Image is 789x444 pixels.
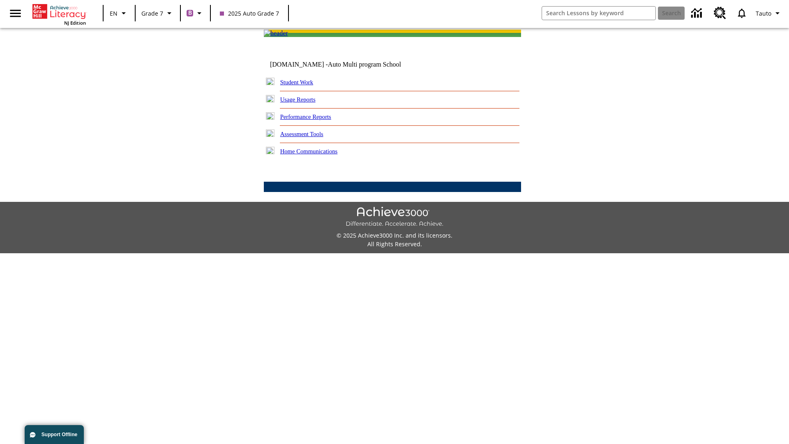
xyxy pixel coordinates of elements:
span: Support Offline [42,432,77,437]
a: Performance Reports [280,113,331,120]
td: [DOMAIN_NAME] - [270,61,421,68]
button: Profile/Settings [752,6,786,21]
img: plus.gif [266,95,275,102]
img: plus.gif [266,112,275,120]
span: B [188,8,192,18]
nobr: Auto Multi program School [328,61,401,68]
img: header [264,30,288,37]
img: plus.gif [266,129,275,137]
button: Support Offline [25,425,84,444]
img: plus.gif [266,78,275,85]
a: Usage Reports [280,96,316,103]
button: Grade: Grade 7, Select a grade [138,6,178,21]
button: Open side menu [3,1,28,25]
span: Tauto [756,9,771,18]
input: search field [542,7,655,20]
img: plus.gif [266,147,275,154]
a: Notifications [731,2,752,24]
a: Data Center [686,2,709,25]
span: NJ Edition [64,20,86,26]
button: Boost Class color is purple. Change class color [183,6,208,21]
span: Grade 7 [141,9,163,18]
a: Assessment Tools [280,131,323,137]
div: Home [32,2,86,26]
button: Language: EN, Select a language [106,6,132,21]
a: Home Communications [280,148,338,155]
a: Student Work [280,79,313,86]
img: Achieve3000 Differentiate Accelerate Achieve [346,207,443,228]
span: EN [110,9,118,18]
a: Resource Center, Will open in new tab [709,2,731,24]
span: 2025 Auto Grade 7 [220,9,279,18]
